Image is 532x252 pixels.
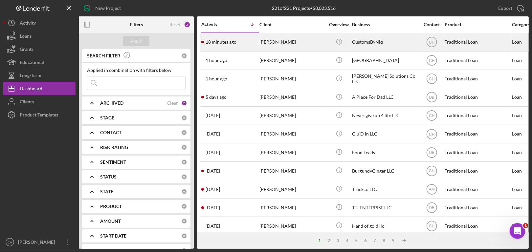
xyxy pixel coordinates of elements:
div: [PERSON_NAME] [259,144,325,161]
time: 2025-08-27 16:01 [206,113,220,118]
button: Dashboard [3,82,76,95]
button: Activity [3,16,76,30]
text: CH [429,58,434,63]
div: 8 [379,238,388,243]
div: Traditional Loan [445,199,510,216]
div: Traditional Loan [445,107,510,124]
b: START DATE [100,233,126,239]
div: Traditional Loan [445,144,510,161]
div: [PERSON_NAME] [259,162,325,179]
div: Product [445,22,510,27]
div: Clients [20,95,34,110]
div: Clear [167,100,178,106]
b: PRODUCT [100,204,122,209]
button: Apply [123,36,149,46]
div: [PERSON_NAME] [259,217,325,235]
div: Traditional Loan [445,180,510,198]
b: STATUS [100,174,117,179]
text: CH [429,40,434,45]
div: Activity [201,22,230,27]
time: 2025-08-26 16:43 [206,150,220,155]
div: Hand of gold llc [352,217,418,235]
div: 0 [181,218,187,224]
b: SENTIMENT [100,159,126,165]
button: Clients [3,95,76,108]
text: CH [429,132,434,136]
text: AM [429,187,435,192]
div: Glu'D In LLC [352,125,418,143]
div: 0 [181,159,187,165]
button: Product Templates [3,108,76,121]
div: [PERSON_NAME] Solutions Co LLC [352,70,418,88]
div: Client [259,22,325,27]
time: 2025-08-28 20:31 [206,94,227,100]
div: 0 [181,144,187,150]
b: ARCHIVED [100,100,123,106]
div: 0 [181,130,187,136]
time: 2025-08-22 17:20 [206,205,220,210]
b: STAGE [100,115,114,120]
text: CH [429,224,434,229]
button: CH[PERSON_NAME] [3,236,76,249]
time: 2025-09-02 15:45 [206,58,227,63]
time: 2025-09-02 15:28 [206,76,227,81]
div: 9 [388,238,398,243]
text: CH [8,241,12,244]
span: 1 [523,223,528,228]
div: Long-Term [20,69,41,84]
div: 0 [181,115,187,121]
div: [PERSON_NAME] [259,180,325,198]
time: 2025-08-25 01:19 [206,187,220,192]
time: 2025-09-02 16:36 [206,39,236,45]
div: [PERSON_NAME] [259,52,325,69]
div: BurgundyGinger LLC [352,162,418,179]
div: [PERSON_NAME] [259,199,325,216]
div: 0 [181,189,187,195]
button: Long-Term [3,69,76,82]
iframe: Intercom live chat [510,223,525,239]
text: DB [429,205,434,210]
div: Export [498,2,512,15]
div: Educational [20,56,44,71]
div: Business [352,22,418,27]
div: [PERSON_NAME] [259,70,325,88]
div: Truckco LLC [352,180,418,198]
div: 2 [184,21,190,28]
button: Export [492,2,529,15]
div: 5 [352,238,361,243]
div: Applied in combination with filters below [87,68,186,73]
div: Overview [327,22,351,27]
a: Grants [3,43,76,56]
div: New Project [95,2,121,15]
div: Traditional Loan [445,33,510,51]
div: Food Leads [352,144,418,161]
div: Traditional Loan [445,125,510,143]
div: 221 of 221 Projects • $8,023,516 [272,6,336,11]
div: Traditional Loan [445,89,510,106]
div: Traditional Loan [445,162,510,179]
div: 0 [181,203,187,209]
div: [GEOGRAPHIC_DATA] [352,52,418,69]
b: Filters [130,22,143,27]
div: 2 [324,238,333,243]
div: 1 [315,238,324,243]
text: CH [429,77,434,81]
text: CH [429,114,434,118]
text: DB [429,150,434,155]
div: 0 [181,174,187,180]
div: [PERSON_NAME] [16,236,59,250]
div: A Place For Dad LLC [352,89,418,106]
div: Grants [20,43,33,57]
b: RISK RATING [100,145,128,150]
div: 6 [361,238,370,243]
button: Educational [3,56,76,69]
div: Reset [169,22,181,27]
div: Activity [20,16,36,31]
button: New Project [79,2,127,15]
